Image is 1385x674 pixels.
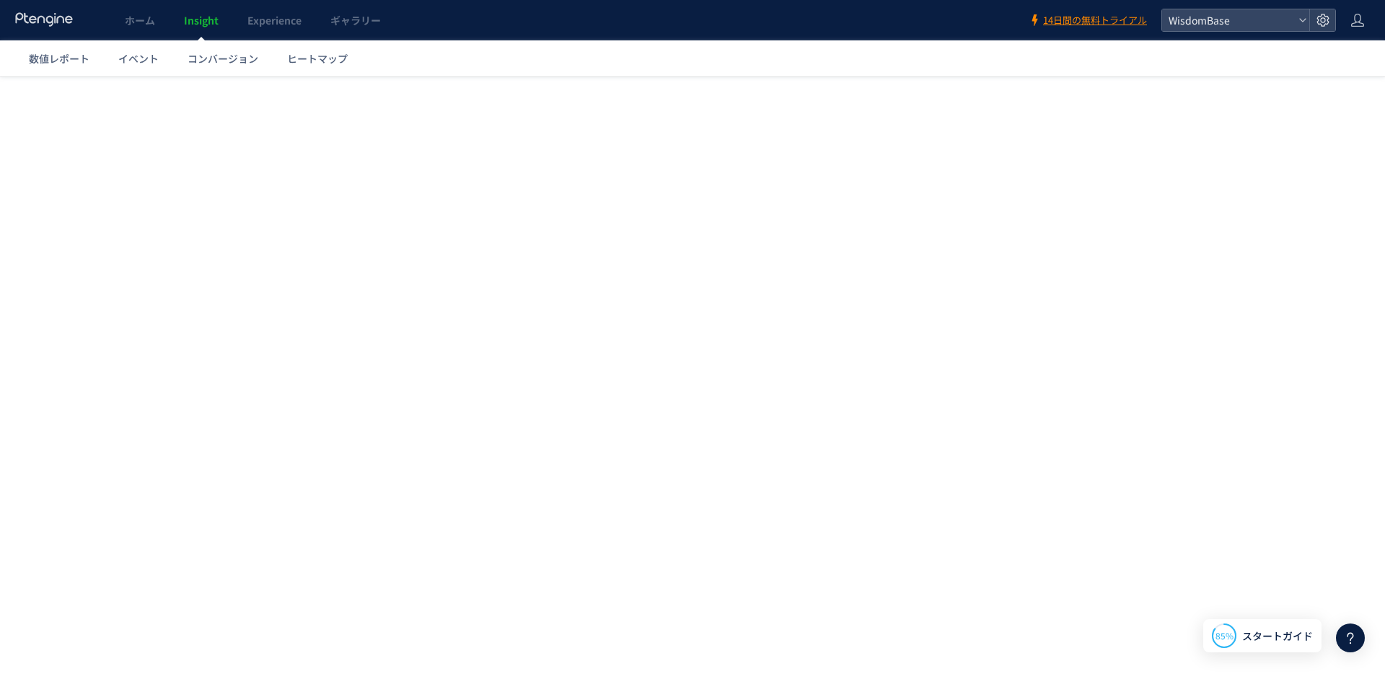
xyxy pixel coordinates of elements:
span: コンバージョン [188,51,258,66]
span: ヒートマップ [287,51,348,66]
span: 85% [1215,629,1234,642]
span: 14日間の無料トライアル [1043,14,1147,27]
span: ホーム [125,13,155,27]
span: ギャラリー [330,13,381,27]
span: Experience [247,13,302,27]
a: 14日間の無料トライアル [1029,14,1147,27]
span: イベント [118,51,159,66]
span: スタートガイド [1242,629,1313,644]
span: Insight [184,13,219,27]
span: 数値レポート [29,51,89,66]
span: WisdomBase [1164,9,1293,31]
